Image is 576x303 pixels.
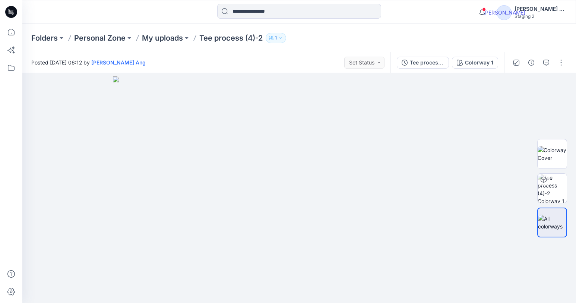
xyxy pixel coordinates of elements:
[497,5,512,20] span: [PERSON_NAME]
[275,34,277,42] p: 1
[538,174,567,203] img: Tee process (4)-2 Colorway 1
[266,33,286,43] button: 1
[91,59,146,66] a: [PERSON_NAME] Ang
[515,4,567,13] div: [PERSON_NAME] Ang
[74,33,126,43] a: Personal Zone
[525,57,537,69] button: Details
[497,4,567,19] button: [PERSON_NAME][PERSON_NAME] AngStaging 2
[349,58,374,67] p: Set Status
[538,146,567,162] img: Colorway Cover
[31,59,146,66] span: Posted [DATE] 06:12 by
[515,13,567,19] div: Staging 2
[465,59,493,67] div: Colorway 1
[199,33,263,43] p: Tee process (4)-2
[397,57,449,69] button: Tee process (4)-2
[452,57,498,69] button: Colorway 1
[538,215,566,230] img: All colorways
[410,59,444,67] div: Tee process (4)-2
[142,33,183,43] a: My uploads
[31,33,58,43] a: Folders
